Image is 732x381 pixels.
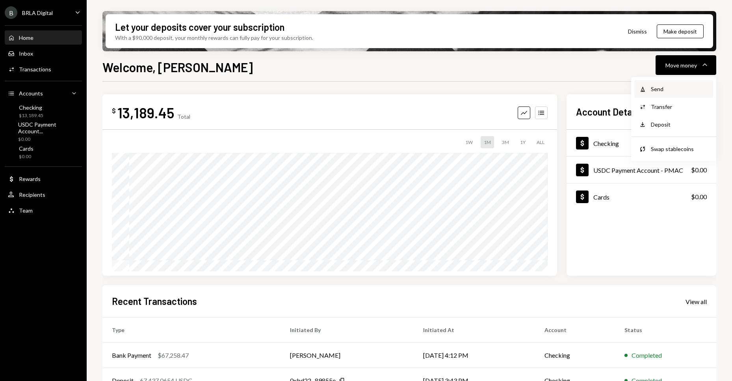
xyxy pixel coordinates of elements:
div: Cards [593,193,609,201]
button: Make deposit [657,24,704,38]
div: $ [112,107,116,115]
h2: Account Details [576,105,641,118]
div: Send [651,85,708,93]
div: $0.00 [691,192,707,202]
div: Team [19,207,33,214]
div: Checking [593,140,619,147]
div: ALL [533,136,548,148]
a: Recipients [5,187,82,202]
div: Move money [665,61,697,69]
div: 1M [481,136,494,148]
td: Checking [535,343,615,368]
a: USDC Payment Account...$0.00 [5,122,82,141]
a: Checking$13,189.45 [567,130,716,156]
div: Total [177,113,190,120]
td: [PERSON_NAME] [281,343,413,368]
th: Account [535,317,615,343]
div: USDC Payment Account... [18,121,79,134]
div: Checking [19,104,43,111]
th: Status [615,317,716,343]
div: Swap stablecoins [651,145,708,153]
a: Transactions [5,62,82,76]
div: Let your deposits cover your subscription [115,21,284,34]
a: Cards$0.00 [5,143,82,162]
a: View all [686,297,707,306]
th: Initiated By [281,317,413,343]
div: USDC Payment Account - PMAC [593,166,683,174]
button: Move money [656,55,716,75]
a: Rewards [5,172,82,186]
div: Accounts [19,90,43,97]
a: Accounts [5,86,82,100]
div: $13,189.45 [19,112,43,119]
div: Inbox [19,50,33,57]
th: Type [102,317,281,343]
div: $0.00 [19,153,33,160]
a: Team [5,203,82,217]
div: With a $90,000 deposit, your monthly rewards can fully pay for your subscription. [115,34,313,42]
div: $67,258.47 [158,351,189,360]
th: Initiated At [414,317,535,343]
a: Checking$13,189.45 [5,102,82,121]
div: Home [19,34,33,41]
h1: Welcome, [PERSON_NAME] [102,59,253,75]
a: Home [5,30,82,45]
a: Inbox [5,46,82,60]
a: USDC Payment Account - PMAC$0.00 [567,157,716,183]
div: $0.00 [691,165,707,175]
div: Transactions [19,66,51,73]
div: B [5,6,17,19]
div: 13,189.45 [117,104,174,121]
div: 1W [462,136,476,148]
div: $0.00 [18,136,79,143]
button: Dismiss [618,22,657,41]
div: Transfer [651,103,708,111]
div: 1Y [517,136,529,148]
div: Deposit [651,120,708,129]
div: Bank Payment [112,351,151,360]
div: Rewards [19,176,41,182]
div: BRLA Digital [22,9,53,16]
h2: Recent Transactions [112,295,197,308]
div: Cards [19,145,33,152]
a: Cards$0.00 [567,183,716,210]
div: 3M [499,136,512,148]
div: Recipients [19,191,45,198]
div: Completed [632,351,662,360]
td: [DATE] 4:12 PM [414,343,535,368]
